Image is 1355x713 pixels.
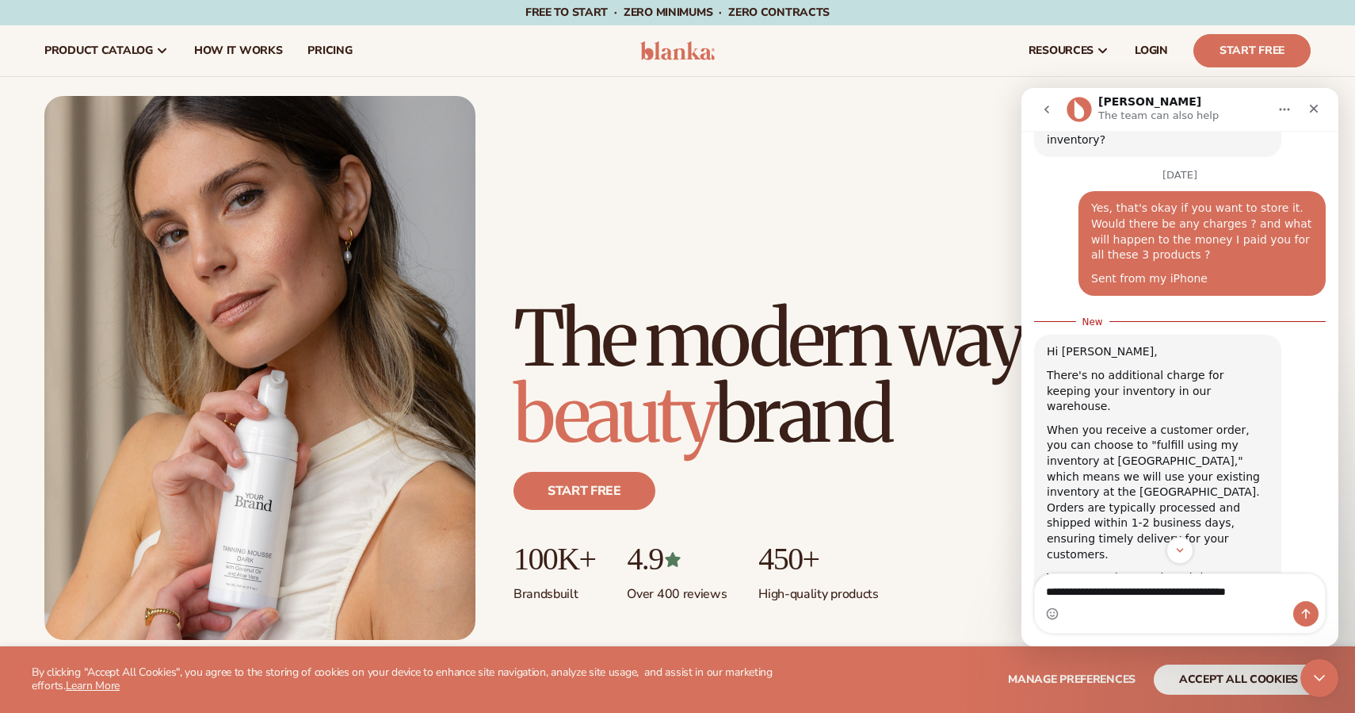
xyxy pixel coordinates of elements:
a: LOGIN [1122,25,1181,76]
h1: The modern way to build a brand [513,301,1311,453]
p: 100K+ [513,542,595,577]
img: logo [640,41,716,60]
button: Send a message… [272,513,297,539]
button: Manage preferences [1008,665,1136,695]
button: Scroll to bottom [145,449,172,476]
span: product catalog [44,44,153,57]
p: 4.9 [627,542,727,577]
p: Brands built [513,577,595,603]
textarea: Message… [13,486,303,513]
span: beauty [513,367,715,462]
span: How It Works [194,44,283,57]
a: Learn More [66,678,120,693]
iframe: Intercom live chat [1300,659,1338,697]
p: Over 400 reviews [627,577,727,603]
a: Start Free [1193,34,1311,67]
span: resources [1029,44,1094,57]
span: Manage preferences [1008,672,1136,687]
p: High-quality products [758,577,878,603]
a: product catalog [32,25,181,76]
a: resources [1016,25,1122,76]
span: pricing [307,44,352,57]
iframe: Intercom live chat [1021,88,1338,646]
a: Start free [513,472,655,510]
p: By clicking "Accept All Cookies", you agree to the storing of cookies on your device to enhance s... [32,666,800,693]
span: Free to start · ZERO minimums · ZERO contracts [525,5,830,20]
a: pricing [295,25,365,76]
div: There's no additional charge for keeping your inventory in our warehouse. [25,280,247,327]
div: You can read more about it here: [25,482,247,498]
a: How It Works [181,25,296,76]
button: Emoji picker [25,519,37,532]
p: 450+ [758,542,878,577]
div: When you receive a customer order, you can choose to "fulfill using my inventory at [GEOGRAPHIC_D... [25,335,247,474]
img: Female holding tanning mousse. [44,96,475,640]
div: Hi [PERSON_NAME], [25,256,247,272]
button: accept all cookies [1154,665,1323,695]
span: LOGIN [1135,44,1168,57]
